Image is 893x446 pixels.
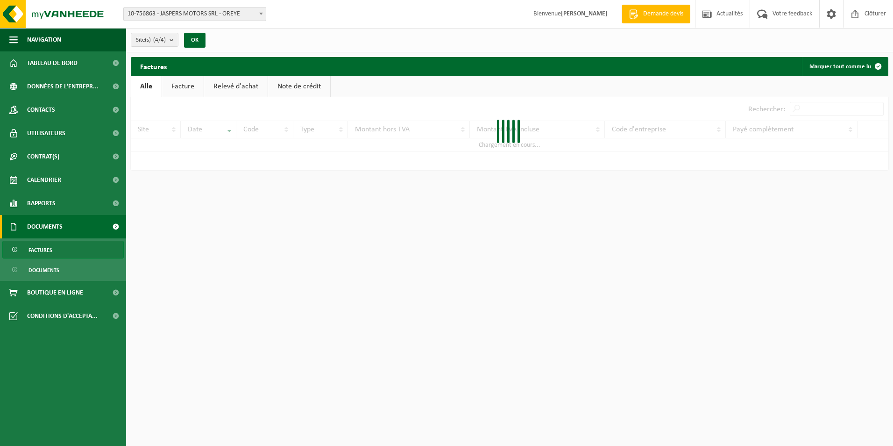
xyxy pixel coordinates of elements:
[136,33,166,47] span: Site(s)
[27,215,63,238] span: Documents
[27,304,98,328] span: Conditions d'accepta...
[2,261,124,279] a: Documents
[27,28,61,51] span: Navigation
[27,51,78,75] span: Tableau de bord
[131,57,176,75] h2: Factures
[27,75,99,98] span: Données de l'entrepr...
[184,33,206,48] button: OK
[28,261,59,279] span: Documents
[27,168,61,192] span: Calendrier
[561,10,608,17] strong: [PERSON_NAME]
[27,98,55,122] span: Contacts
[131,33,178,47] button: Site(s)(4/4)
[27,192,56,215] span: Rapports
[27,281,83,304] span: Boutique en ligne
[802,57,887,76] button: Marquer tout comme lu
[641,9,686,19] span: Demande devis
[27,122,65,145] span: Utilisateurs
[28,241,52,259] span: Factures
[153,37,166,43] count: (4/4)
[162,76,204,97] a: Facture
[124,7,266,21] span: 10-756863 - JASPERS MOTORS SRL - OREYE
[123,7,266,21] span: 10-756863 - JASPERS MOTORS SRL - OREYE
[622,5,690,23] a: Demande devis
[268,76,330,97] a: Note de crédit
[131,76,162,97] a: Alle
[2,241,124,259] a: Factures
[27,145,59,168] span: Contrat(s)
[204,76,268,97] a: Relevé d'achat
